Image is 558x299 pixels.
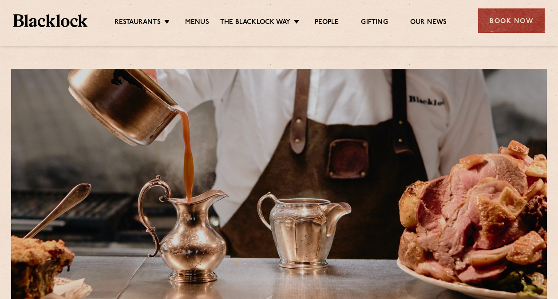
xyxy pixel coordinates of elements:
a: Our News [410,18,447,28]
a: Restaurants [115,18,161,28]
a: Menus [185,18,209,28]
a: Gifting [361,18,388,28]
div: Book Now [478,8,545,33]
a: The Blacklock Way [220,18,290,28]
img: BL_Textured_Logo-footer-cropped.svg [13,14,87,27]
a: People [315,18,339,28]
